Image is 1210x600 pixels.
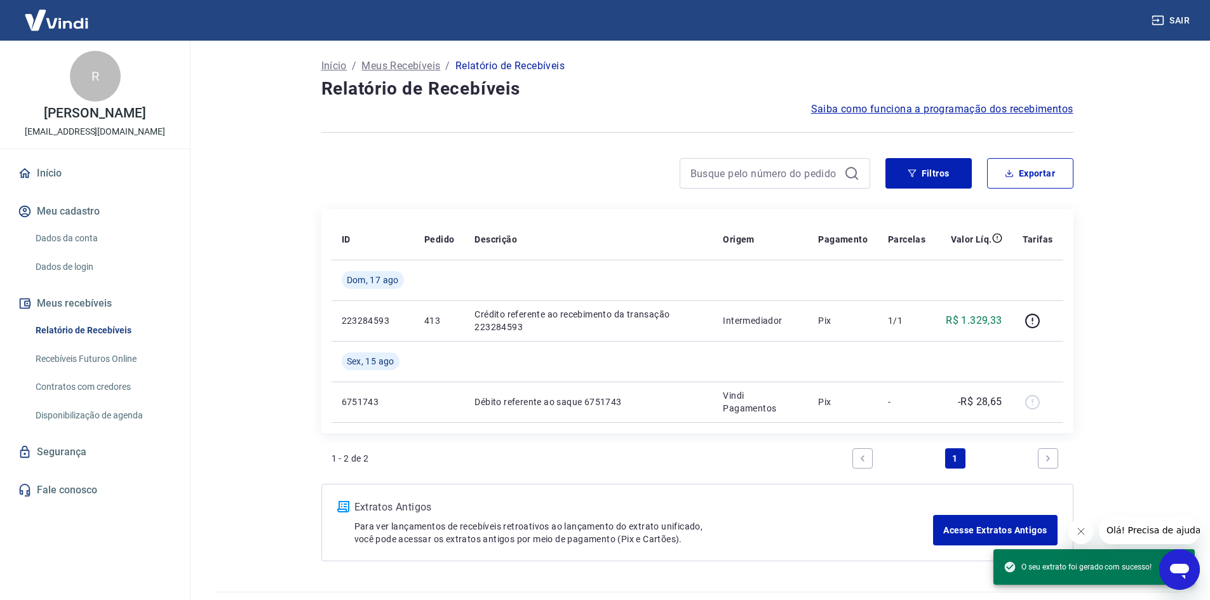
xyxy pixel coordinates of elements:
[25,125,165,138] p: [EMAIL_ADDRESS][DOMAIN_NAME]
[474,308,702,333] p: Crédito referente ao recebimento da transação 223284593
[361,58,440,74] a: Meus Recebíveis
[946,313,1002,328] p: R$ 1.329,33
[347,274,399,286] span: Dom, 17 ago
[474,233,517,246] p: Descrição
[1149,9,1195,32] button: Sair
[847,443,1063,474] ul: Pagination
[852,448,873,469] a: Previous page
[1004,561,1152,573] span: O seu extrato foi gerado com sucesso!
[1023,233,1053,246] p: Tarifas
[474,396,702,408] p: Débito referente ao saque 6751743
[723,233,754,246] p: Origem
[30,346,175,372] a: Recebíveis Futuros Online
[945,448,965,469] a: Page 1 is your current page
[811,102,1073,117] a: Saiba como funciona a programação dos recebimentos
[15,1,98,39] img: Vindi
[723,314,798,327] p: Intermediador
[445,58,450,74] p: /
[337,501,349,512] img: ícone
[1068,519,1094,544] iframe: Fechar mensagem
[888,396,925,408] p: -
[342,314,404,327] p: 223284593
[987,158,1073,189] button: Exportar
[888,314,925,327] p: 1/1
[690,164,839,183] input: Busque pelo número do pedido
[424,314,454,327] p: 413
[347,355,394,368] span: Sex, 15 ago
[352,58,356,74] p: /
[70,51,121,102] div: R
[321,58,347,74] a: Início
[30,317,175,343] a: Relatório de Recebíveis
[15,438,175,466] a: Segurança
[44,107,145,120] p: [PERSON_NAME]
[455,58,565,74] p: Relatório de Recebíveis
[424,233,454,246] p: Pedido
[1099,516,1200,544] iframe: Mensagem da empresa
[1038,448,1058,469] a: Next page
[885,158,972,189] button: Filtros
[30,225,175,251] a: Dados da conta
[15,476,175,504] a: Fale conosco
[818,233,868,246] p: Pagamento
[888,233,925,246] p: Parcelas
[818,396,868,408] p: Pix
[723,389,798,415] p: Vindi Pagamentos
[30,374,175,400] a: Contratos com credores
[818,314,868,327] p: Pix
[1159,549,1200,590] iframe: Botão para abrir a janela de mensagens
[15,159,175,187] a: Início
[332,452,369,465] p: 1 - 2 de 2
[8,9,107,19] span: Olá! Precisa de ajuda?
[15,197,175,225] button: Meu cadastro
[30,254,175,280] a: Dados de login
[958,394,1002,410] p: -R$ 28,65
[951,233,992,246] p: Valor Líq.
[933,515,1057,545] a: Acesse Extratos Antigos
[30,403,175,429] a: Disponibilização de agenda
[354,500,934,515] p: Extratos Antigos
[321,76,1073,102] h4: Relatório de Recebíveis
[342,396,404,408] p: 6751743
[354,520,934,545] p: Para ver lançamentos de recebíveis retroativos ao lançamento do extrato unificado, você pode aces...
[342,233,351,246] p: ID
[15,290,175,317] button: Meus recebíveis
